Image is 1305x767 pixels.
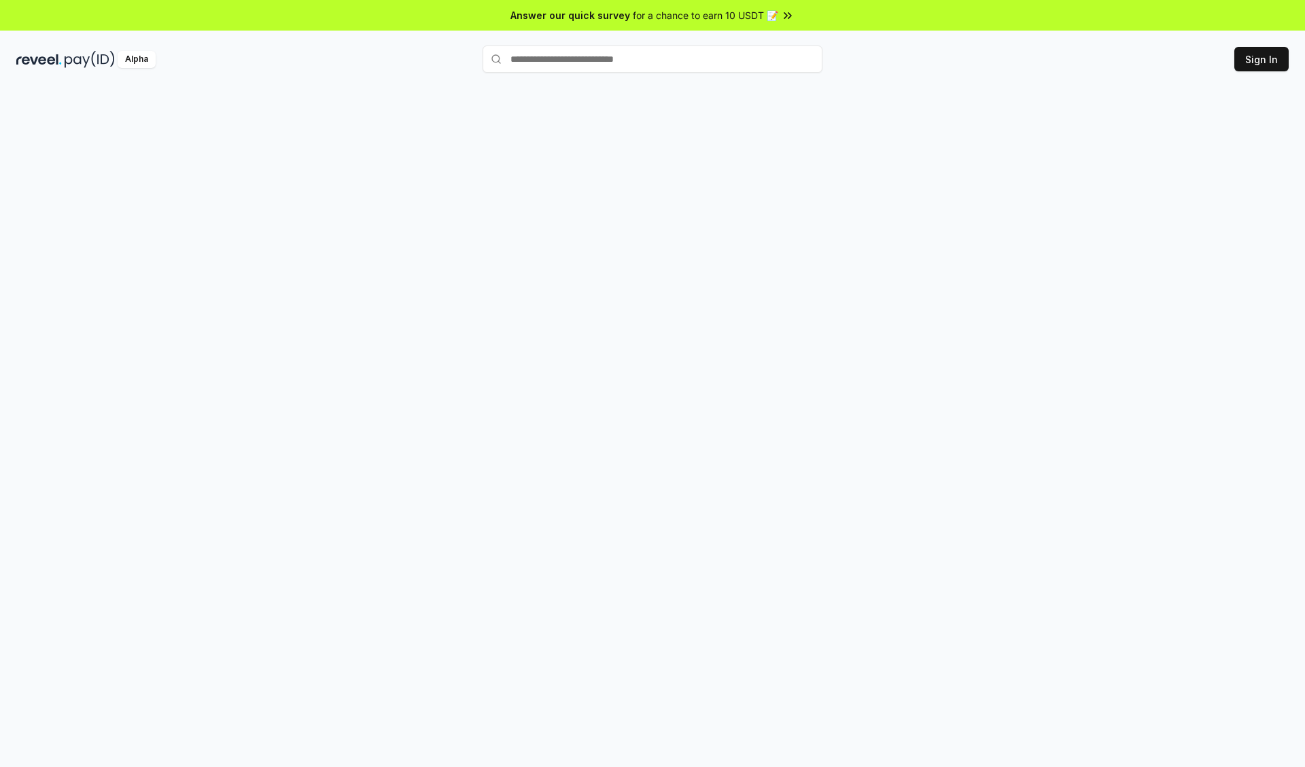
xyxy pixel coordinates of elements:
img: pay_id [65,51,115,68]
img: reveel_dark [16,51,62,68]
span: for a chance to earn 10 USDT 📝 [633,8,778,22]
div: Alpha [118,51,156,68]
span: Answer our quick survey [510,8,630,22]
button: Sign In [1234,47,1289,71]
